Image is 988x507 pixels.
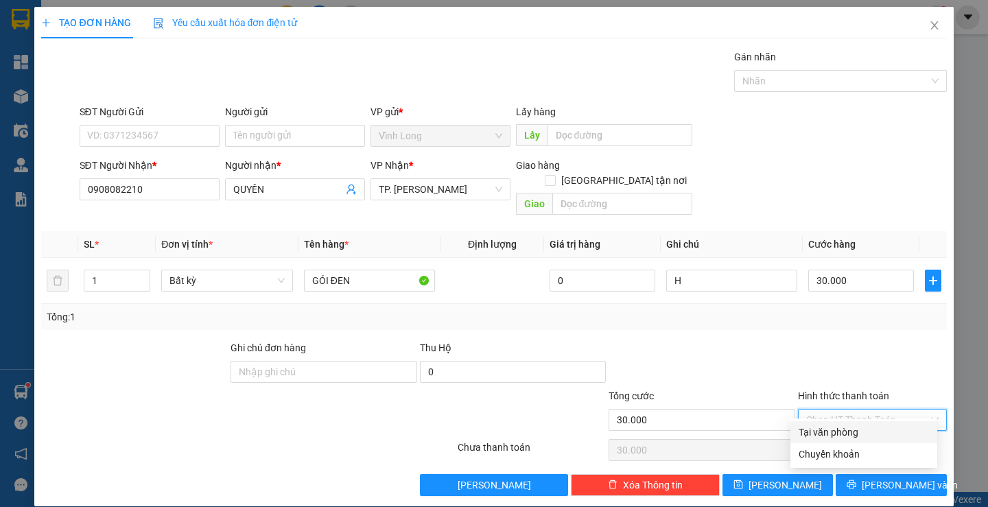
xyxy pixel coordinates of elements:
th: Ghi chú [661,231,803,258]
div: SĐT Người Gửi [80,104,220,119]
span: Định lượng [468,239,517,250]
button: Close [915,7,954,45]
span: VP Nhận [370,160,409,171]
div: 30.000 [10,89,82,119]
input: VD: Bàn, Ghế [304,270,435,292]
span: Bất kỳ [169,270,284,291]
div: KIỀU [89,45,199,61]
span: Gửi: [12,13,33,27]
span: Yêu cầu xuất hóa đơn điện tử [153,17,298,28]
div: TP. [PERSON_NAME] [89,12,199,45]
button: delete [47,270,69,292]
div: Chưa thanh toán [456,440,608,464]
span: Thu Hộ [420,342,451,353]
button: [PERSON_NAME] [420,474,569,496]
span: Giá trị hàng [550,239,600,250]
div: Người nhận [225,158,365,173]
span: [PERSON_NAME] [749,477,822,493]
span: Nhận: [89,13,122,27]
img: icon [153,18,164,29]
div: Vĩnh Long [12,12,80,45]
input: 0 [550,270,655,292]
div: VP gửi [370,104,510,119]
div: SĐT Người Nhận [80,158,220,173]
span: Giao [516,193,552,215]
span: [GEOGRAPHIC_DATA] tận nơi [556,173,692,188]
label: Gán nhãn [734,51,776,62]
label: Ghi chú đơn hàng [231,342,306,353]
input: Dọc đường [552,193,692,215]
div: Chuyển khoản [799,447,929,462]
button: plus [925,270,941,292]
label: Hình thức thanh toán [798,390,889,401]
span: delete [608,480,617,491]
span: Tên hàng [304,239,349,250]
span: Cước hàng [808,239,856,250]
button: save[PERSON_NAME] [722,474,833,496]
span: Thu rồi : [10,89,51,103]
span: printer [847,480,856,491]
div: 0937294978 [89,61,199,80]
span: plus [41,18,51,27]
span: SL [84,239,95,250]
span: TP. Hồ Chí Minh [379,179,502,200]
span: Lấy hàng [516,106,556,117]
span: plus [926,275,941,286]
span: Xóa Thông tin [623,477,683,493]
span: Giao hàng [516,160,560,171]
span: [PERSON_NAME] [458,477,531,493]
span: Tổng cước [609,390,654,401]
button: deleteXóa Thông tin [571,474,720,496]
span: Vĩnh Long [379,126,502,146]
div: Người gửi [225,104,365,119]
span: close [929,20,940,31]
span: user-add [346,184,357,195]
span: save [733,480,743,491]
button: printer[PERSON_NAME] và In [836,474,946,496]
input: Ghi Chú [666,270,797,292]
span: TẠO ĐƠN HÀNG [41,17,130,28]
input: Dọc đường [548,124,692,146]
div: Tổng: 1 [47,309,382,325]
span: Lấy [516,124,548,146]
div: Tại văn phòng [799,425,929,440]
span: [PERSON_NAME] và In [862,477,958,493]
span: Đơn vị tính [161,239,213,250]
input: Ghi chú đơn hàng [231,361,417,383]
